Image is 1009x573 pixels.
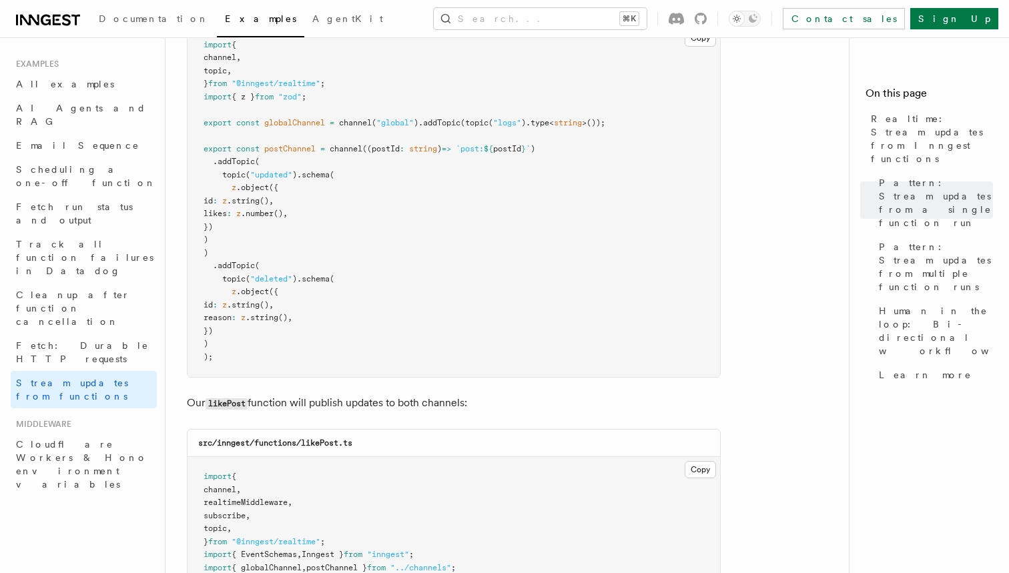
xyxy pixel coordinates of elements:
[225,13,296,24] span: Examples
[330,170,334,179] span: (
[204,485,236,494] span: channel
[330,118,334,127] span: =
[526,144,531,153] span: `
[204,498,288,507] span: realtimeMiddleware
[304,4,391,36] a: AgentKit
[269,196,274,205] span: ,
[204,524,227,533] span: topic
[232,183,236,192] span: z
[204,79,208,88] span: }
[320,144,325,153] span: =
[278,313,288,322] span: ()
[264,144,316,153] span: postChannel
[198,438,352,448] code: src/inngest/functions/likePost.ts
[11,419,71,430] span: Middleware
[526,118,549,127] span: .type
[232,537,320,546] span: "@inngest/realtime"
[16,79,114,89] span: All examples
[187,394,721,413] p: Our function will publish updates to both channels:
[232,313,236,322] span: :
[232,472,236,481] span: {
[222,274,246,283] span: topic
[204,235,208,244] span: )
[208,79,227,88] span: from
[372,118,376,127] span: (
[297,170,330,179] span: .schema
[11,59,59,69] span: Examples
[451,563,456,572] span: ;
[620,12,639,25] kbd: ⌘K
[204,537,208,546] span: }
[330,274,334,283] span: (
[390,563,451,572] span: "../channels"
[204,550,232,559] span: import
[442,144,451,153] span: =>
[549,118,554,127] span: <
[297,550,302,559] span: ,
[217,4,304,37] a: Examples
[312,13,383,24] span: AgentKit
[11,133,157,157] a: Email Sequence
[236,485,241,494] span: ,
[16,201,133,225] span: Fetch run status and output
[204,248,208,257] span: )
[204,209,227,218] span: likes
[330,144,362,153] span: channel
[11,283,157,334] a: Cleanup after function cancellation
[204,326,213,336] span: })
[288,313,292,322] span: ,
[302,550,344,559] span: Inngest }
[484,144,493,153] span: ${
[879,176,993,229] span: Pattern: Stream updates from a single function run
[236,209,241,218] span: z
[227,300,260,310] span: .string
[250,170,292,179] span: "updated"
[236,183,269,192] span: .object
[400,144,404,153] span: :
[339,118,372,127] span: channel
[879,240,993,294] span: Pattern: Stream updates from multiple function runs
[283,209,288,218] span: ,
[11,157,157,195] a: Scheduling a one-off function
[465,118,488,127] span: topic
[269,183,278,192] span: ({
[241,313,246,322] span: z
[232,40,236,49] span: {
[204,511,246,520] span: subscribe
[16,239,153,276] span: Track all function failures in Datadog
[246,274,250,283] span: (
[488,118,493,127] span: (
[255,157,260,166] span: (
[344,550,362,559] span: from
[685,461,716,478] button: Copy
[11,232,157,283] a: Track all function failures in Datadog
[16,103,146,127] span: AI Agents and RAG
[874,363,993,387] a: Learn more
[204,300,213,310] span: id
[874,171,993,235] a: Pattern: Stream updates from a single function run
[910,8,998,29] a: Sign Up
[16,140,139,151] span: Email Sequence
[493,144,521,153] span: postId
[204,118,232,127] span: export
[320,79,325,88] span: ;
[292,274,297,283] span: )
[521,118,526,127] span: )
[213,261,255,270] span: .addTopic
[204,563,232,572] span: import
[434,8,647,29] button: Search...⌘K
[255,92,274,101] span: from
[367,563,386,572] span: from
[227,66,232,75] span: ,
[269,287,278,296] span: ({
[222,170,246,179] span: topic
[409,550,414,559] span: ;
[320,537,325,546] span: ;
[222,196,227,205] span: z
[246,511,250,520] span: ,
[11,334,157,371] a: Fetch: Durable HTTP requests
[250,274,292,283] span: "deleted"
[531,144,535,153] span: )
[213,157,255,166] span: .addTopic
[236,287,269,296] span: .object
